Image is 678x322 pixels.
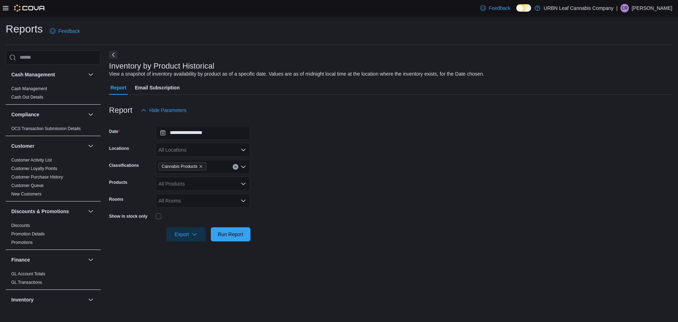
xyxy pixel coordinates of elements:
button: Run Report [211,227,250,241]
button: Open list of options [240,198,246,204]
span: New Customers [11,191,41,197]
button: Finance [11,256,85,263]
button: Finance [87,256,95,264]
div: Discounts & Promotions [6,221,101,250]
a: Customer Activity List [11,158,52,163]
button: Discounts & Promotions [87,207,95,216]
button: Inventory [11,296,85,303]
label: Products [109,180,127,185]
a: Customer Loyalty Points [11,166,57,171]
span: Feedback [58,28,80,35]
a: New Customers [11,192,41,197]
span: Email Subscription [135,81,180,95]
div: Craig Ruether [620,4,629,12]
span: Run Report [218,231,243,238]
button: Remove Cannabis Products from selection in this group [199,164,203,169]
p: | [616,4,618,12]
div: Cash Management [6,84,101,104]
button: Open list of options [240,164,246,170]
button: Next [109,51,118,59]
a: Feedback [47,24,83,38]
span: Hide Parameters [149,107,186,114]
h3: Cash Management [11,71,55,78]
span: Cash Out Details [11,94,43,100]
span: Customer Activity List [11,157,52,163]
a: Promotion Details [11,232,45,236]
div: Customer [6,156,101,201]
img: Cova [14,5,46,12]
h3: Report [109,106,132,115]
a: Customer Queue [11,183,43,188]
span: Cannabis Products [162,163,197,170]
button: Customer [87,142,95,150]
label: Classifications [109,163,139,168]
a: Feedback [477,1,513,15]
span: GL Account Totals [11,271,45,277]
input: Press the down key to open a popover containing a calendar. [156,126,250,140]
span: Report [111,81,126,95]
h3: Inventory [11,296,34,303]
div: Compliance [6,124,101,136]
button: Cash Management [87,70,95,79]
div: Finance [6,270,101,289]
a: Promotions [11,240,33,245]
h3: Customer [11,142,34,150]
button: Compliance [11,111,85,118]
span: Cannabis Products [159,163,206,170]
label: Rooms [109,197,124,202]
span: Customer Purchase History [11,174,63,180]
a: Cash Out Details [11,95,43,100]
span: Promotion Details [11,231,45,237]
div: View a snapshot of inventory availability by product as of a specific date. Values are as of midn... [109,70,484,78]
h3: Discounts & Promotions [11,208,69,215]
a: Cash Management [11,86,47,91]
a: Discounts [11,223,30,228]
h3: Inventory by Product Historical [109,62,214,70]
a: OCS Transaction Submission Details [11,126,81,131]
a: GL Transactions [11,280,42,285]
span: Feedback [489,5,510,12]
span: Promotions [11,240,33,245]
button: Export [166,227,206,241]
button: Customer [11,142,85,150]
span: GL Transactions [11,280,42,285]
p: URBN Leaf Cannabis Company [544,4,614,12]
button: Clear input [233,164,238,170]
h1: Reports [6,22,43,36]
button: Open list of options [240,181,246,187]
a: GL Account Totals [11,271,45,276]
span: Export [171,227,202,241]
h3: Finance [11,256,30,263]
label: Locations [109,146,129,151]
button: Open list of options [240,147,246,153]
label: Date [109,129,120,134]
button: Inventory [87,295,95,304]
input: Dark Mode [516,4,531,12]
label: Show in stock only [109,213,148,219]
span: CR [621,4,628,12]
h3: Compliance [11,111,39,118]
button: Hide Parameters [138,103,189,117]
a: Customer Purchase History [11,175,63,180]
p: [PERSON_NAME] [632,4,672,12]
button: Discounts & Promotions [11,208,85,215]
button: Compliance [87,110,95,119]
button: Cash Management [11,71,85,78]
